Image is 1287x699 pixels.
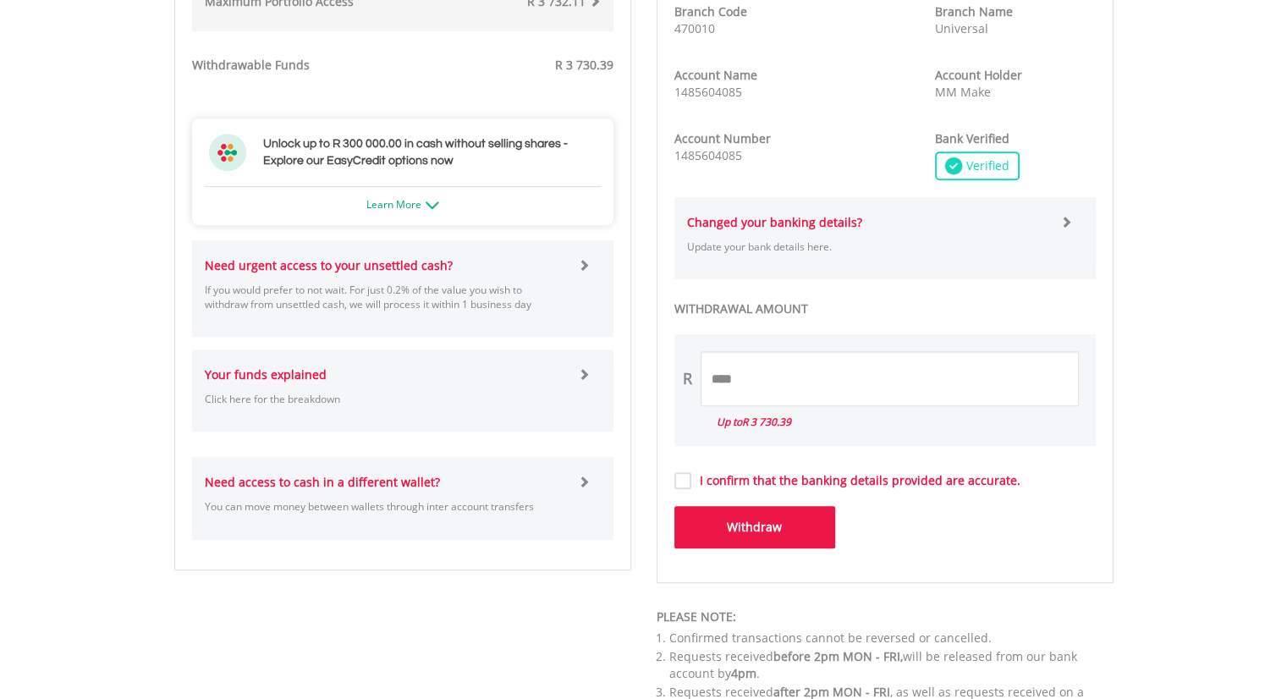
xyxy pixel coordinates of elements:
[205,392,566,406] p: Click here for the breakdown
[366,197,439,212] a: Learn More
[935,67,1022,83] strong: Account Holder
[555,57,613,73] span: R 3 730.39
[674,300,1096,317] label: WITHDRAWAL AMOUNT
[192,57,310,73] strong: Withdrawable Funds
[205,457,601,539] a: Need access to cash in a different wallet? You can move money between wallets through inter accou...
[263,135,597,169] h3: Unlock up to R 300 000.00 in cash without selling shares - Explore our EasyCredit options now
[962,157,1009,174] span: Verified
[935,130,1009,146] strong: Bank Verified
[205,257,453,273] strong: Need urgent access to your unsettled cash?
[687,239,1048,254] p: Update your bank details here.
[674,20,715,36] span: 470010
[657,608,1114,625] div: PLEASE NOTE:
[687,214,862,230] strong: Changed your banking details?
[773,648,903,664] span: before 2pm MON - FRI,
[935,84,991,100] span: MM Make
[205,366,327,383] strong: Your funds explained
[731,665,756,681] span: 4pm
[205,283,566,311] p: If you would prefer to not wait. For just 0.2% of the value you wish to withdraw from unsettled c...
[669,648,1114,682] li: Requests received will be released from our bank account by .
[717,415,791,429] i: Up to
[935,3,1013,19] strong: Branch Name
[205,499,566,514] p: You can move money between wallets through inter account transfers
[674,506,835,548] button: Withdraw
[674,130,771,146] strong: Account Number
[691,472,1020,489] label: I confirm that the banking details provided are accurate.
[683,368,692,390] div: R
[674,67,757,83] strong: Account Name
[674,147,742,163] span: 1485604085
[674,3,747,19] strong: Branch Code
[935,20,988,36] span: Universal
[205,474,440,490] strong: Need access to cash in a different wallet?
[742,415,791,429] span: R 3 730.39
[426,201,439,209] img: ec-arrow-down.png
[209,134,246,171] img: ec-flower.svg
[674,84,742,100] span: 1485604085
[669,630,1114,647] li: Confirmed transactions cannot be reversed or cancelled.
